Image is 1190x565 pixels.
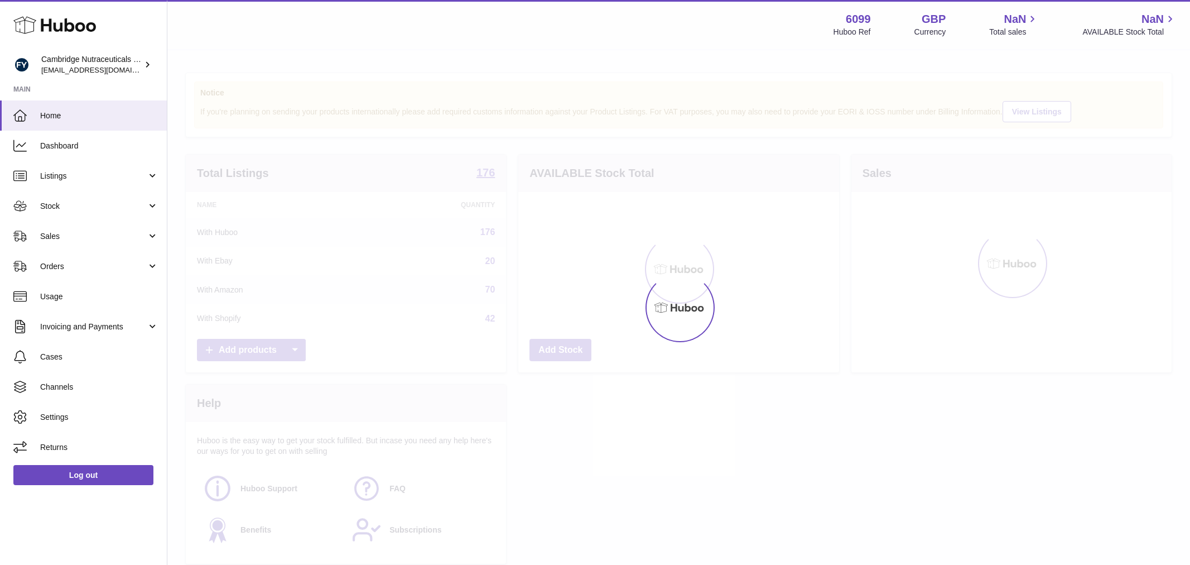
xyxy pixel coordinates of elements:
span: [EMAIL_ADDRESS][DOMAIN_NAME] [41,65,164,74]
span: Cases [40,352,158,362]
a: NaN Total sales [989,12,1039,37]
span: Returns [40,442,158,453]
strong: 6099 [846,12,871,27]
span: NaN [1141,12,1164,27]
div: Huboo Ref [834,27,871,37]
a: NaN AVAILABLE Stock Total [1082,12,1177,37]
div: Cambridge Nutraceuticals Ltd [41,54,142,75]
span: Usage [40,291,158,302]
span: Invoicing and Payments [40,322,147,332]
a: Log out [13,465,153,485]
div: Currency [914,27,946,37]
span: Channels [40,382,158,392]
span: AVAILABLE Stock Total [1082,27,1177,37]
span: Stock [40,201,147,212]
span: Orders [40,261,147,272]
span: Home [40,111,158,121]
img: internalAdmin-6099@internal.huboo.com [13,56,30,73]
span: Sales [40,231,147,242]
span: Settings [40,412,158,423]
strong: GBP [922,12,946,27]
span: Listings [40,171,147,181]
span: Dashboard [40,141,158,151]
span: NaN [1004,12,1026,27]
span: Total sales [989,27,1039,37]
